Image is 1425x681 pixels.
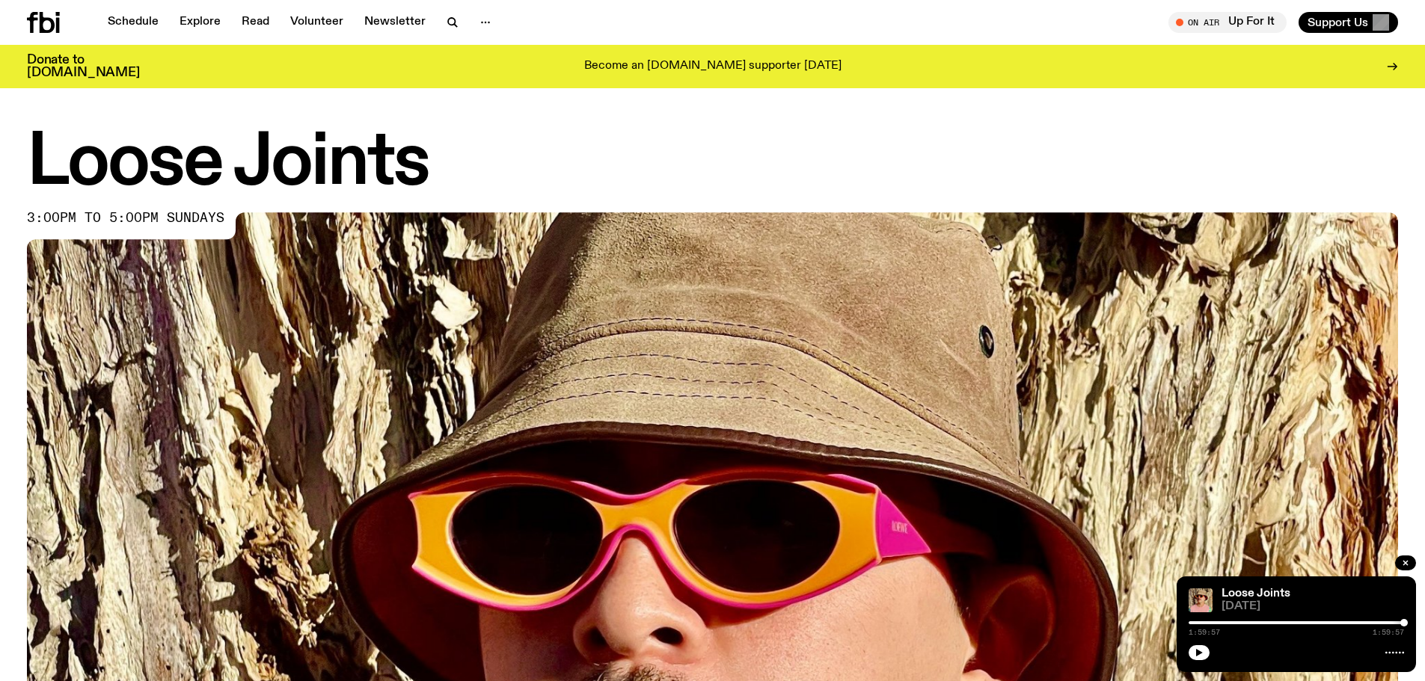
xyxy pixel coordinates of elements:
a: Volunteer [281,12,352,33]
a: Loose Joints [1222,588,1290,600]
p: Become an [DOMAIN_NAME] supporter [DATE] [584,60,842,73]
span: [DATE] [1222,601,1404,612]
h3: Donate to [DOMAIN_NAME] [27,54,140,79]
span: 3:00pm to 5:00pm sundays [27,212,224,224]
a: Read [233,12,278,33]
span: 1:59:57 [1189,629,1220,636]
a: Schedule [99,12,168,33]
span: Support Us [1308,16,1368,29]
a: Explore [171,12,230,33]
span: 1:59:57 [1373,629,1404,636]
img: Tyson stands in front of a paperbark tree wearing orange sunglasses, a suede bucket hat and a pin... [1189,588,1213,612]
button: Support Us [1299,12,1398,33]
button: On AirUp For It [1168,12,1287,33]
a: Newsletter [355,12,435,33]
h1: Loose Joints [27,130,1398,197]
